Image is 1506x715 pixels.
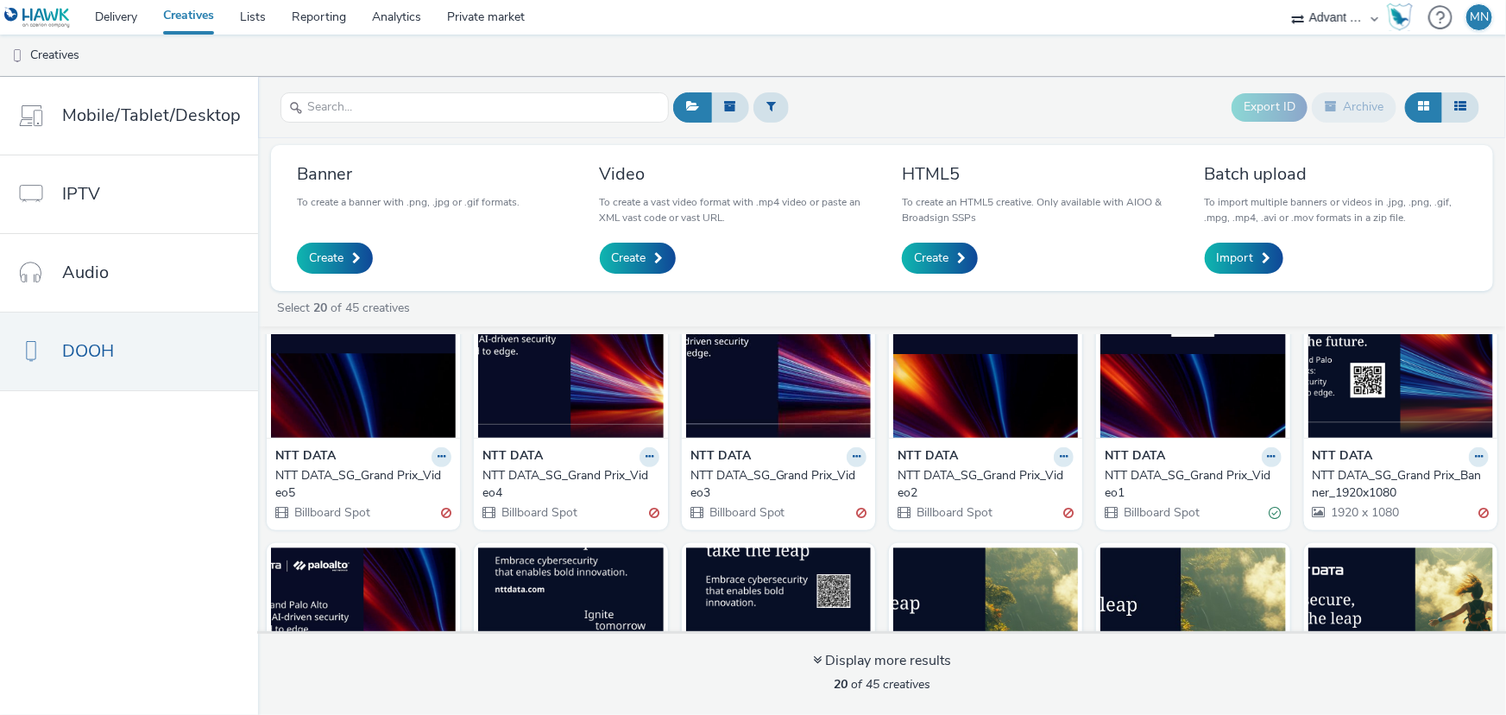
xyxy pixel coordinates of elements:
[1313,467,1489,503] a: NTT DATA_SG_Grand Prix_Banner_1920x1080
[309,250,343,267] span: Create
[612,250,646,267] span: Create
[600,162,863,186] h3: Video
[1105,467,1274,503] div: NTT DATA_SG_Grand Prix_Video1
[1217,250,1254,267] span: Import
[914,250,948,267] span: Create
[856,503,866,522] div: Invalid
[1313,467,1482,503] div: NTT DATA_SG_Grand Prix_Banner_1920x1080
[1312,92,1396,122] button: Archive
[690,467,866,503] a: NTT DATA_SG_Grand Prix_Video3
[600,243,676,274] a: Create
[482,447,543,467] strong: NTT DATA
[893,269,1078,438] img: NTT DATA_SG_Grand Prix_Video2 visual
[297,243,373,274] a: Create
[1105,467,1281,503] a: NTT DATA_SG_Grand Prix_Video1
[1308,269,1493,438] img: NTT DATA_SG_Grand Prix_Banner_1920x1080 visual
[297,162,520,186] h3: Banner
[898,447,958,467] strong: NTT DATA
[280,92,669,123] input: Search...
[271,269,456,438] img: NTT DATA_SG_Grand Prix_Video5 visual
[1232,93,1308,121] button: Export ID
[4,7,71,28] img: undefined Logo
[441,503,451,522] div: Invalid
[1441,92,1479,122] button: Table
[813,651,951,671] div: Display more results
[690,447,751,467] strong: NTT DATA
[686,269,871,438] img: NTT DATA_SG_Grand Prix_Video3 visual
[1205,243,1283,274] a: Import
[1205,194,1468,225] p: To import multiple banners or videos in .jpg, .png, .gif, .mpg, .mp4, .avi or .mov formats in a z...
[902,243,978,274] a: Create
[9,47,26,65] img: dooh
[690,467,860,503] div: NTT DATA_SG_Grand Prix_Video3
[1205,162,1468,186] h3: Batch upload
[482,467,658,503] a: NTT DATA_SG_Grand Prix_Video4
[898,467,1067,503] div: NTT DATA_SG_Grand Prix_Video2
[1270,503,1282,522] div: Valid
[1105,447,1165,467] strong: NTT DATA
[275,300,417,316] a: Select of 45 creatives
[275,447,336,467] strong: NTT DATA
[1122,504,1200,521] span: Billboard Spot
[1313,447,1373,467] strong: NTT DATA
[1387,3,1413,31] img: Hawk Academy
[482,467,652,503] div: NTT DATA_SG_Grand Prix_Video4
[834,676,930,693] span: of 45 creatives
[1405,92,1442,122] button: Grid
[600,194,863,225] p: To create a vast video format with .mp4 video or paste an XML vast code or vast URL.
[1063,503,1074,522] div: Invalid
[297,194,520,210] p: To create a banner with .png, .jpg or .gif formats.
[313,300,327,316] strong: 20
[902,194,1165,225] p: To create an HTML5 creative. Only available with AIOO & Broadsign SSPs
[1478,503,1489,522] div: Invalid
[1100,269,1285,438] img: NTT DATA_SG_Grand Prix_Video1 visual
[275,467,451,503] a: NTT DATA_SG_Grand Prix_Video5
[62,103,241,128] span: Mobile/Tablet/Desktop
[62,339,114,364] span: DOOH
[478,269,663,438] img: NTT DATA_SG_Grand Prix_Video4 visual
[293,504,370,521] span: Billboard Spot
[915,504,992,521] span: Billboard Spot
[1470,4,1489,30] div: MN
[275,467,444,503] div: NTT DATA_SG_Grand Prix_Video5
[898,467,1074,503] a: NTT DATA_SG_Grand Prix_Video2
[834,676,848,693] strong: 20
[1330,504,1400,521] span: 1920 x 1080
[708,504,785,521] span: Billboard Spot
[902,162,1165,186] h3: HTML5
[62,260,109,285] span: Audio
[62,181,100,206] span: IPTV
[1387,3,1420,31] a: Hawk Academy
[649,503,659,522] div: Invalid
[500,504,577,521] span: Billboard Spot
